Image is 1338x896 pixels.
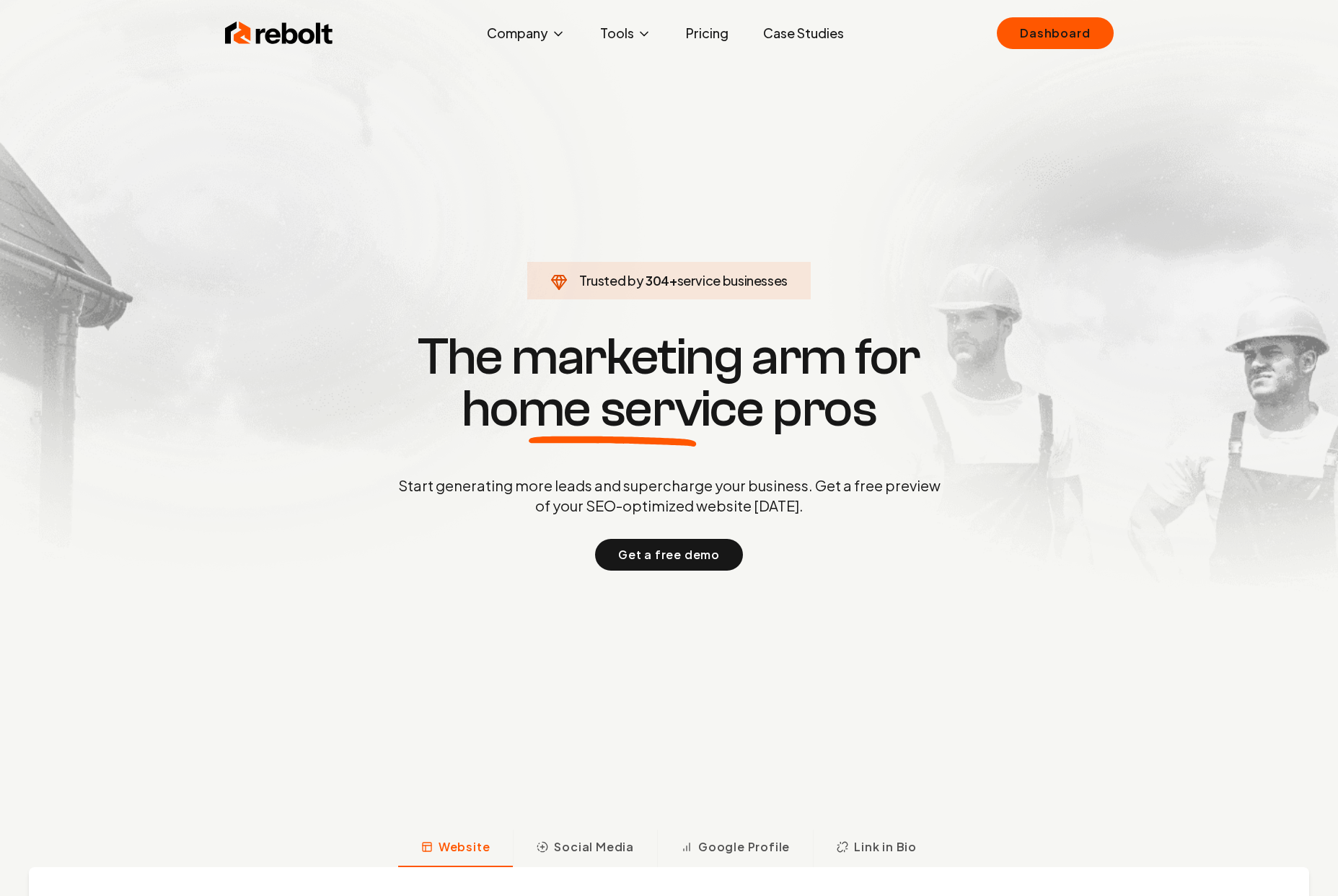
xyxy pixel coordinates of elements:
h1: The marketing arm for pros [323,331,1016,435]
span: Website [439,838,490,856]
button: Get a free demo [595,539,743,571]
button: Tools [589,19,663,48]
span: service businesses [677,272,788,289]
button: Link in Bio [813,830,940,867]
span: home service [462,383,764,435]
a: Pricing [674,19,740,48]
span: Social Media [554,838,634,856]
span: Google Profile [698,838,790,856]
img: Rebolt Logo [225,19,333,48]
span: Link in Bio [854,838,917,856]
a: Case Studies [752,19,855,48]
p: Start generating more leads and supercharge your business. Get a free preview of your SEO-optimiz... [395,475,943,516]
button: Website [398,830,514,867]
span: Trusted by [579,272,643,289]
span: 304 [646,271,669,291]
button: Company [475,19,577,48]
button: Google Profile [657,830,813,867]
span: + [669,272,677,289]
a: Dashboard [997,17,1113,49]
button: Social Media [513,830,657,867]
